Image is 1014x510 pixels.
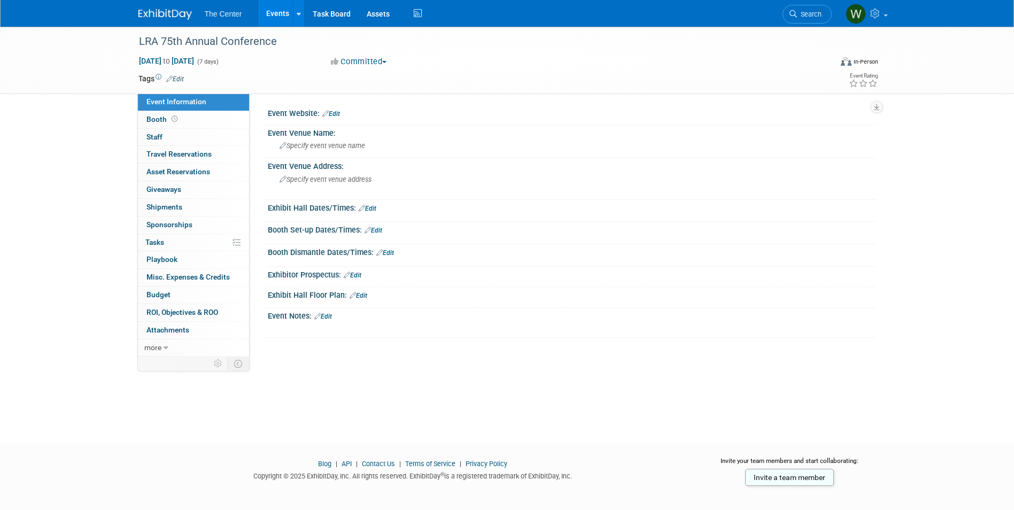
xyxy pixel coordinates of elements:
a: Edit [166,75,184,83]
a: Invite a team member [745,469,834,486]
span: Playbook [146,255,177,264]
div: Event Venue Address: [268,158,876,172]
a: Misc. Expenses & Credits [138,269,249,286]
div: Invite your team members and start collaborating: [703,457,876,473]
span: ROI, Objectives & ROO [146,308,218,316]
div: Event Format [769,56,879,72]
div: Booth Set-up Dates/Times: [268,222,876,236]
a: Edit [365,227,382,234]
span: Event Information [146,97,206,106]
div: Event Website: [268,105,876,119]
a: Search [783,5,832,24]
span: Tasks [145,238,164,246]
img: Format-Inperson.png [841,57,852,66]
img: ExhibitDay [138,9,192,20]
span: Attachments [146,326,189,334]
a: Edit [322,110,340,118]
span: Budget [146,290,171,299]
a: Contact Us [362,460,395,468]
a: Terms of Service [405,460,455,468]
div: In-Person [853,58,878,66]
span: Booth [146,115,180,123]
a: Edit [350,292,367,299]
div: Copyright © 2025 ExhibitDay, Inc. All rights reserved. ExhibitDay is a registered trademark of Ex... [138,469,688,481]
a: Edit [359,205,376,212]
td: Personalize Event Tab Strip [209,357,228,370]
a: Edit [314,313,332,320]
a: Asset Reservations [138,164,249,181]
span: | [333,460,340,468]
span: [DATE] [DATE] [138,56,195,66]
a: Event Information [138,94,249,111]
td: Toggle Event Tabs [227,357,249,370]
span: Asset Reservations [146,167,210,176]
span: Specify event venue name [280,142,365,150]
div: LRA 75th Annual Conference [135,32,816,51]
span: | [457,460,464,468]
span: Sponsorships [146,220,192,229]
a: Shipments [138,199,249,216]
a: Edit [344,272,361,279]
sup: ® [440,472,444,477]
span: Misc. Expenses & Credits [146,273,230,281]
a: Booth [138,111,249,128]
img: Whitney Mueller [846,4,866,24]
a: Staff [138,129,249,146]
a: API [342,460,352,468]
a: ROI, Objectives & ROO [138,304,249,321]
span: Travel Reservations [146,150,212,158]
span: more [144,343,161,352]
span: (7 days) [196,58,219,65]
a: Giveaways [138,181,249,198]
span: Booth not reserved yet [169,115,180,123]
div: Booth Dismantle Dates/Times: [268,244,876,258]
a: Sponsorships [138,217,249,234]
span: | [353,460,360,468]
span: to [161,57,172,65]
a: Blog [318,460,331,468]
div: Exhibit Hall Floor Plan: [268,287,876,301]
a: Privacy Policy [466,460,507,468]
div: Event Venue Name: [268,125,876,138]
td: Tags [138,73,184,84]
a: Attachments [138,322,249,339]
span: Staff [146,133,162,141]
div: Exhibitor Prospectus: [268,267,876,281]
span: The Center [205,10,242,18]
a: Budget [138,287,249,304]
span: Specify event venue address [280,175,371,183]
div: Event Notes: [268,308,876,322]
span: | [397,460,404,468]
a: Tasks [138,234,249,251]
a: Playbook [138,251,249,268]
a: more [138,339,249,357]
span: Giveaways [146,185,181,194]
button: Committed [327,56,391,67]
div: Exhibit Hall Dates/Times: [268,200,876,214]
span: Search [797,10,822,18]
span: Shipments [146,203,182,211]
a: Edit [376,249,394,257]
div: Event Rating [849,73,878,79]
a: Travel Reservations [138,146,249,163]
